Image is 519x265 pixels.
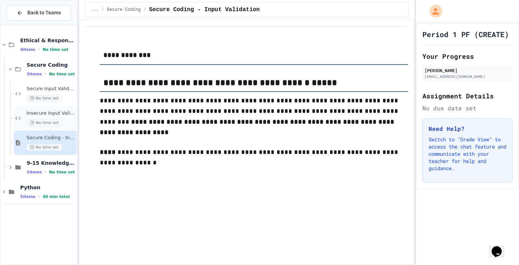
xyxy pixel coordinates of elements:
[429,124,506,133] h3: Need Help?
[422,29,509,39] h1: Period 1 PF (CREATE)
[27,86,75,92] span: Secure Input Validation
[6,5,71,21] button: Back to Teams
[425,67,510,74] div: [PERSON_NAME]
[429,136,506,172] p: Switch to "Grade View" to access the chat feature and communicate with your teacher for help and ...
[422,51,513,61] h2: Your Progress
[20,37,75,44] span: Ethical & Responsible Coding Practice
[38,47,40,52] span: •
[101,7,104,13] span: /
[45,71,46,77] span: •
[43,47,68,52] span: No time set
[43,194,70,199] span: 40 min total
[38,194,40,199] span: •
[91,7,99,13] span: ...
[27,110,75,116] span: Insecure Input Validation
[143,7,146,13] span: /
[422,3,444,19] div: My Account
[27,170,42,175] span: 1 items
[27,144,62,151] span: No time set
[27,62,75,68] span: Secure Coding
[20,47,35,52] span: 4 items
[149,5,259,14] span: Secure Coding - Input Validation
[27,135,75,141] span: Secure Coding - Input Validation
[27,95,62,102] span: No time set
[27,72,42,76] span: 3 items
[422,104,513,112] div: No due date set
[45,169,46,175] span: •
[425,74,510,79] div: [EMAIL_ADDRESS][DOMAIN_NAME]
[489,236,512,258] iframe: chat widget
[27,160,75,166] span: 9-15 Knowledge Check
[107,7,141,13] span: Secure Coding
[27,119,62,126] span: No time set
[27,9,61,17] span: Back to Teams
[49,72,75,76] span: No time set
[20,184,75,191] span: Python
[422,91,513,101] h2: Assignment Details
[20,194,35,199] span: 5 items
[49,170,75,175] span: No time set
